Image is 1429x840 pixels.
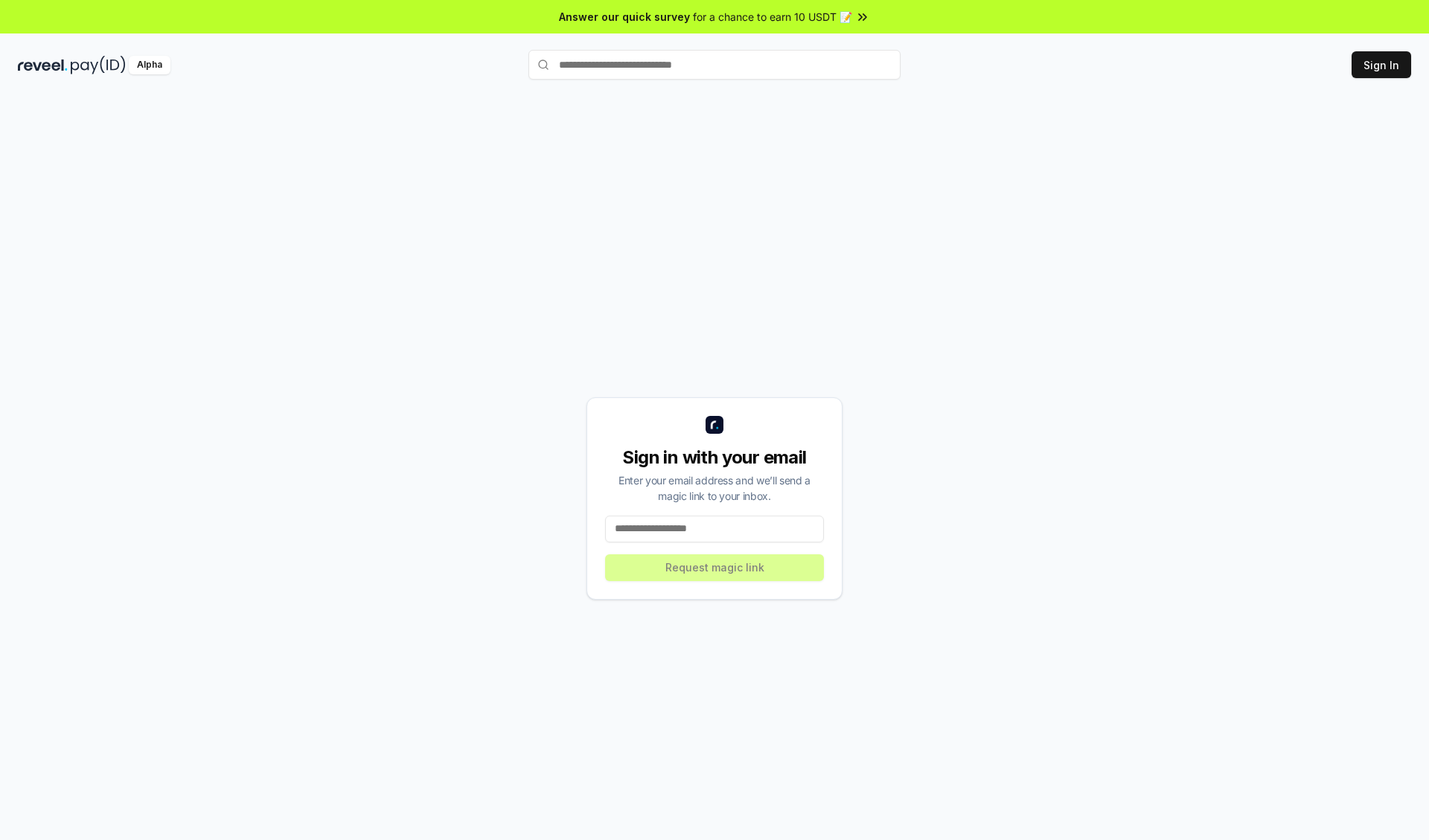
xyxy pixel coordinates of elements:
img: logo_small [706,416,723,434]
div: Sign in with your email [605,446,824,469]
img: reveel_dark [18,56,68,74]
span: for a chance to earn 10 USDT 📝 [693,9,852,25]
button: Sign In [1352,51,1411,78]
div: Enter your email address and we’ll send a magic link to your inbox. [605,472,824,504]
span: Answer our quick survey [559,9,690,25]
div: Alpha [129,56,170,74]
img: pay_id [71,56,126,74]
